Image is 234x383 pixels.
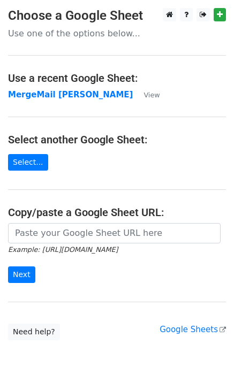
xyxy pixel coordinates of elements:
[8,223,221,243] input: Paste your Google Sheet URL here
[8,90,133,99] a: MergeMail [PERSON_NAME]
[8,246,118,254] small: Example: [URL][DOMAIN_NAME]
[8,206,226,219] h4: Copy/paste a Google Sheet URL:
[8,266,35,283] input: Next
[8,154,48,171] a: Select...
[8,72,226,85] h4: Use a recent Google Sheet:
[133,90,160,99] a: View
[8,133,226,146] h4: Select another Google Sheet:
[8,28,226,39] p: Use one of the options below...
[8,324,60,340] a: Need help?
[8,8,226,24] h3: Choose a Google Sheet
[160,325,226,334] a: Google Sheets
[144,91,160,99] small: View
